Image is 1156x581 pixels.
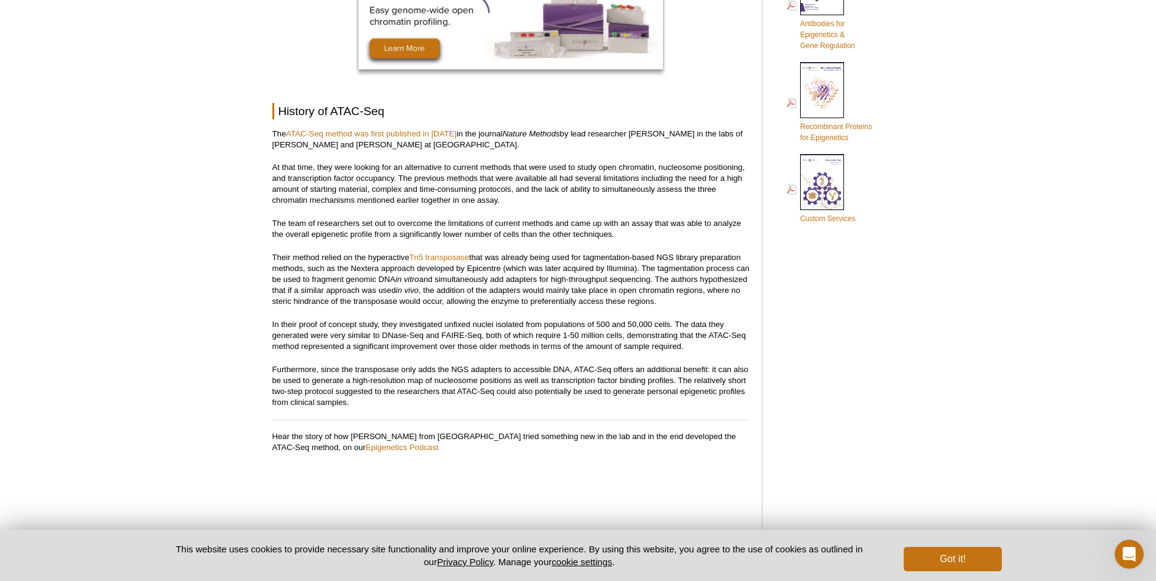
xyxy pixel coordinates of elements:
button: cookie settings [551,557,612,567]
em: Nature Methods [503,129,560,138]
span: Recombinant Proteins for Epigenetics [800,122,872,142]
a: ATAC-Seq method was first published in [DATE] [286,129,456,138]
span: Antibodies for Epigenetics & Gene Regulation [800,19,855,50]
iframe: ATAC-Seq, scATAC-Seq and Chromatin Dynamics in Single-Cells (Jason Buenrostro) [272,453,750,544]
img: Custom_Services_cover [800,154,844,210]
p: The team of researchers set out to overcome the limitations of current methods and came up with a... [272,218,750,240]
a: Tn5 transposase [410,253,469,262]
p: The in the journal by lead researcher [PERSON_NAME] in the labs of [PERSON_NAME] and [PERSON_NAME... [272,129,750,150]
a: Epigenetics Podcast [366,443,439,452]
p: At that time, they were looking for an alternative to current methods that were used to study ope... [272,162,750,206]
p: Hear the story of how [PERSON_NAME] from [GEOGRAPHIC_DATA] tried something new in the lab and in ... [272,431,750,548]
button: Got it! [904,547,1001,571]
a: Recombinant Proteinsfor Epigenetics [787,61,872,144]
p: Furthermore, since the transposase only adds the NGS adapters to accessible DNA, ATAC-Seq offers ... [272,364,750,408]
em: in vitro [395,275,419,284]
a: Privacy Policy [437,557,493,567]
p: In their proof of concept study, they investigated unfixed nuclei isolated from populations of 50... [272,319,750,352]
p: Their method relied on the hyperactive that was already being used for tagmentation-based NGS lib... [272,252,750,307]
iframe: Intercom live chat [1115,540,1144,569]
h2: History of ATAC-Seq [272,103,750,119]
img: Rec_prots_140604_cover_web_70x200 [800,62,844,118]
em: in vivo [396,286,419,295]
a: Custom Services [787,153,856,225]
span: Custom Services [800,214,856,223]
p: This website uses cookies to provide necessary site functionality and improve your online experie... [155,543,884,568]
